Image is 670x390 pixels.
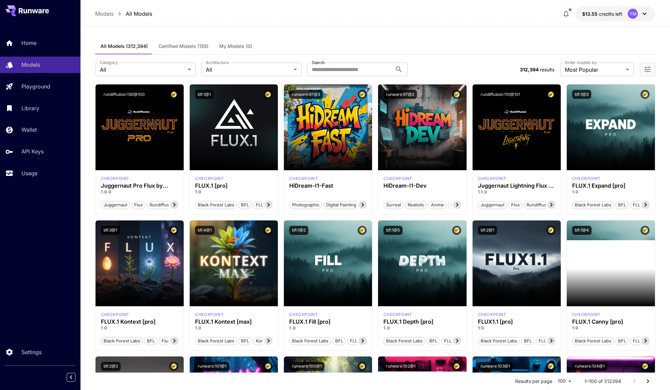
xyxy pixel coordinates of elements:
[195,176,224,182] p: checkpoint
[478,319,555,325] div: FLUX1.1 [pro]
[441,336,486,345] button: FLUX.1 Depth [pro]
[628,9,638,19] div: YM
[509,202,522,208] span: flux
[323,200,359,209] button: Digital Painting
[572,176,601,182] div: fluxpro
[572,226,592,235] button: bfl:1@4
[546,362,555,371] button: Certified Model – Vetted for best performance and includes a commercial license.
[452,226,461,235] button: Certified Model – Vetted for best performance and includes a commercial license.
[428,200,447,209] button: Anime
[21,147,44,155] p: API Keys
[572,325,650,331] p: 1.0
[478,90,523,99] button: rundiffusion:110@101
[522,338,534,344] span: BFL
[405,202,427,208] span: Realistic
[21,169,38,177] p: Usage
[101,189,178,195] p: 1.0.0
[383,90,417,99] button: runware:97@2
[101,202,130,208] span: juggernaut
[383,312,412,318] div: fluxpro
[101,90,147,99] button: rundiffusion:130@100
[169,226,178,235] button: Certified Model – Vetted for best performance and includes a commercial license.
[95,10,114,18] p: Models
[219,43,252,49] span: My Models (0)
[67,373,75,382] button: Collapse sidebar
[101,319,178,325] div: FLUX.1 Kontext [pro]
[195,176,224,182] div: fluxpro
[147,200,178,209] button: rundiffusion
[347,336,385,345] button: FLUX.1 Fill [pro]
[478,226,497,235] button: bfl:2@1
[572,183,650,189] h3: FLUX.1 Expand [pro]
[478,312,506,318] p: checkpoint
[478,176,506,182] div: FLUX.1 D
[289,183,367,189] h3: HiDream-I1-Fast
[21,39,37,47] p: Home
[289,90,323,99] button: runware:97@3
[572,338,614,344] span: Black Forest Labs
[101,176,129,182] p: checkpoint
[289,200,322,209] button: Photographic
[520,67,539,72] span: 312,394
[100,60,118,65] label: Category
[195,312,224,318] div: FLUX.1 Kontext [max]
[383,176,412,182] div: HiDream Dev
[195,189,272,195] p: 1.0
[195,183,272,189] h3: FLUX.1 [pro]
[289,312,318,318] p: checkpoint
[582,10,622,17] div: $13.55258
[101,176,129,182] div: FLUX.1 D
[95,10,152,18] nav: breadcrumb
[383,312,412,318] p: checkpoint
[195,200,237,209] button: Black Forest Labs
[427,336,440,345] button: BFL
[644,65,652,74] button: Open more filters
[615,200,629,209] button: BFL
[641,90,650,99] button: Certified Model – Vetted for best performance and includes a commercial license.
[478,176,506,182] p: checkpoint
[144,336,158,345] button: BFL
[572,312,601,318] p: checkpoint
[101,183,178,189] div: Juggernaut Pro Flux by RunDiffusion
[536,336,569,345] button: FLUX1.1 [pro]
[131,200,145,209] button: flux
[383,362,418,371] button: runware:102@1
[383,226,403,235] button: bfl:1@5
[383,319,461,325] h3: FLUX.1 Depth [pro]
[239,338,251,344] span: BFL
[21,82,50,90] p: Playground
[524,200,555,209] button: rundiffusion
[253,200,284,209] button: FLUX.1 [pro]
[427,338,440,344] span: BFL
[384,338,425,344] span: Black Forest Labs
[572,176,601,182] p: checkpoint
[478,336,520,345] button: Black Forest Labs
[616,338,628,344] span: BFL
[348,338,385,344] span: FLUX.1 Fill [pro]
[239,202,251,208] span: BFL
[452,90,461,99] button: Certified Model – Vetted for best performance and includes a commercial license.
[524,202,555,208] span: rundiffusion
[289,312,318,318] div: fluxpro
[572,312,601,318] div: fluxpro
[195,325,272,331] p: 1.0
[289,176,318,182] div: HiDream Fast
[405,200,427,209] button: Realistic
[572,200,614,209] button: Black Forest Labs
[478,183,555,189] div: Juggernaut Lightning Flux by RunDiffusion
[101,43,148,49] span: All Models (312,394)
[195,90,214,99] button: bfl:1@1
[21,126,37,134] p: Wallet
[448,202,469,208] span: Stylized
[101,336,143,345] button: Black Forest Labs
[253,202,284,208] span: FLUX.1 [pro]
[572,362,607,371] button: runware:104@1
[565,60,597,65] label: Order models by
[332,336,346,345] button: BFL
[169,90,178,99] button: Certified Model – Vetted for best performance and includes a commercial license.
[195,202,237,208] span: Black Forest Labs
[575,6,655,21] button: $13.55258YM
[195,319,272,325] h3: FLUX.1 Kontext [max]
[383,176,412,182] p: checkpoint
